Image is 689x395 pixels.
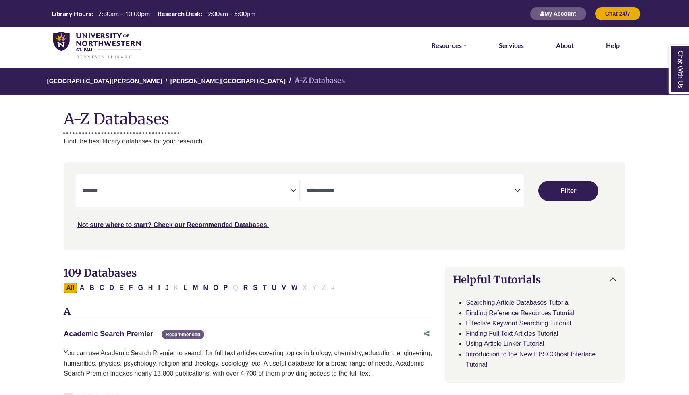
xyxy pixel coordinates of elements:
button: Filter Results U [270,283,279,293]
a: [GEOGRAPHIC_DATA][PERSON_NAME] [47,76,162,84]
button: Filter Results A [77,283,87,293]
li: A-Z Databases [286,75,345,87]
button: Filter Results B [87,283,97,293]
button: Filter Results C [97,283,107,293]
a: Finding Full Text Articles Tutorial [466,330,558,337]
a: Not sure where to start? Check our Recommended Databases. [77,221,269,228]
button: Filter Results H [146,283,156,293]
p: Find the best library databases for your research. [64,136,625,147]
div: Alpha-list to filter by first letter of database name [64,284,338,291]
a: Hours Today [48,9,259,19]
a: Chat 24/7 [595,10,641,17]
button: Filter Results D [107,283,116,293]
button: All [64,283,77,293]
span: Recommended [162,330,204,339]
button: Filter Results P [221,283,230,293]
button: Filter Results V [279,283,288,293]
button: Filter Results G [135,283,145,293]
button: Filter Results F [127,283,135,293]
a: [PERSON_NAME][GEOGRAPHIC_DATA] [170,76,286,84]
textarea: Search [307,188,515,194]
button: Chat 24/7 [595,7,641,21]
button: Filter Results S [251,283,260,293]
a: Effective Keyword Searching Tutorial [466,320,571,327]
a: Help [606,40,620,51]
textarea: Search [82,188,290,194]
table: Hours Today [48,9,259,17]
span: 9:00am – 5:00pm [207,10,255,17]
img: library_home [53,32,141,60]
button: Filter Results I [156,283,162,293]
button: Filter Results E [117,283,126,293]
a: My Account [530,10,587,17]
a: Using Article Linker Tutorial [466,340,544,347]
a: Finding Reference Resources Tutorial [466,310,574,316]
a: Resources [432,40,467,51]
button: Submit for Search Results [538,181,598,201]
h1: A-Z Databases [64,103,625,128]
button: Share this database [419,326,435,341]
button: Filter Results J [163,283,171,293]
h3: A [64,306,435,318]
span: 109 Databases [64,266,137,279]
p: You can use Academic Search Premier to search for full text articles covering topics in biology, ... [64,348,435,379]
button: My Account [530,7,587,21]
a: Introduction to the New EBSCOhost Interface Tutorial [466,351,596,368]
button: Filter Results W [289,283,300,293]
button: Filter Results T [260,283,269,293]
nav: Search filters [64,162,625,250]
th: Research Desk: [154,9,203,18]
a: Searching Article Databases Tutorial [466,299,570,306]
th: Library Hours: [48,9,93,18]
button: Filter Results R [241,283,251,293]
nav: breadcrumb [64,68,625,95]
a: Academic Search Premier [64,330,153,338]
span: 7:30am – 10:00pm [98,10,150,17]
button: Filter Results M [190,283,200,293]
button: Helpful Tutorials [445,267,625,292]
a: About [556,40,574,51]
button: Filter Results O [211,283,220,293]
a: Services [499,40,524,51]
button: Filter Results L [181,283,190,293]
button: Filter Results N [201,283,211,293]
